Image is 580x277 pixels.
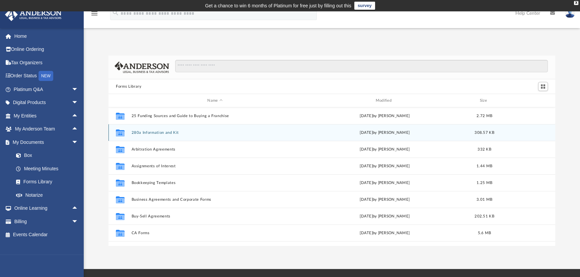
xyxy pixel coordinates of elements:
a: Online Learningarrow_drop_up [5,202,85,215]
span: 332 KB [478,148,491,151]
a: Forms Library [9,175,82,189]
a: Notarize [9,188,85,202]
a: Platinum Q&Aarrow_drop_down [5,83,88,96]
a: Online Ordering [5,43,88,56]
div: [DATE] by [PERSON_NAME] [301,197,468,203]
span: 2.72 MB [477,114,492,118]
div: [DATE] by [PERSON_NAME] [301,213,468,219]
a: Order StatusNEW [5,69,88,83]
span: arrow_drop_up [72,122,85,136]
i: search [112,9,119,16]
div: Size [471,98,498,104]
button: Buy-Sell Agreements [132,214,298,218]
span: 1.44 MB [477,164,492,168]
div: Modified [301,98,468,104]
a: My Documentsarrow_drop_down [5,135,85,149]
a: Meeting Minutes [9,162,85,175]
span: arrow_drop_down [72,83,85,96]
button: CA Forms [132,231,298,235]
a: My Anderson Teamarrow_drop_up [5,122,85,136]
div: Get a chance to win 6 months of Platinum for free just by filling out this [205,2,351,10]
a: Events Calendar [5,228,88,242]
span: arrow_drop_down [72,135,85,149]
button: Forms Library [116,84,141,90]
div: [DATE] by [PERSON_NAME] [301,147,468,153]
div: id [112,98,128,104]
span: 308.57 KB [475,131,494,134]
i: menu [90,9,98,17]
a: survey [354,2,375,10]
div: [DATE] by [PERSON_NAME] [301,113,468,119]
div: [DATE] by [PERSON_NAME] [301,130,468,136]
a: Billingarrow_drop_down [5,215,88,228]
a: Tax Organizers [5,56,88,69]
span: arrow_drop_up [72,202,85,215]
div: close [574,1,578,5]
span: arrow_drop_up [72,109,85,123]
img: User Pic [565,8,575,18]
a: Digital Productsarrow_drop_down [5,96,88,109]
span: arrow_drop_down [72,215,85,228]
div: [DATE] by [PERSON_NAME] [301,230,468,236]
div: [DATE] by [PERSON_NAME] [301,163,468,169]
a: My Entitiesarrow_drop_up [5,109,88,122]
button: Bookkeeping Templates [132,181,298,185]
span: 3.01 MB [477,198,492,201]
div: Name [131,98,298,104]
span: 5.6 MB [478,231,491,235]
button: 280a Information and Kit [132,130,298,135]
span: arrow_drop_down [72,96,85,110]
img: Anderson Advisors Platinum Portal [3,8,64,21]
span: 1.25 MB [477,181,492,185]
div: grid [108,107,555,246]
a: Box [9,149,82,162]
div: NEW [39,71,53,81]
a: menu [90,13,98,17]
span: 202.51 KB [475,214,494,218]
input: Search files and folders [175,60,548,73]
button: Assignments of Interest [132,164,298,168]
button: Business Agreements and Corporate Forms [132,197,298,202]
a: Home [5,29,88,43]
button: Arbitration Agreements [132,147,298,152]
button: 25 Funding Sources and Guide to Buying a Franchise [132,114,298,118]
div: id [501,98,548,104]
button: Switch to Grid View [538,82,548,91]
div: [DATE] by [PERSON_NAME] [301,180,468,186]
